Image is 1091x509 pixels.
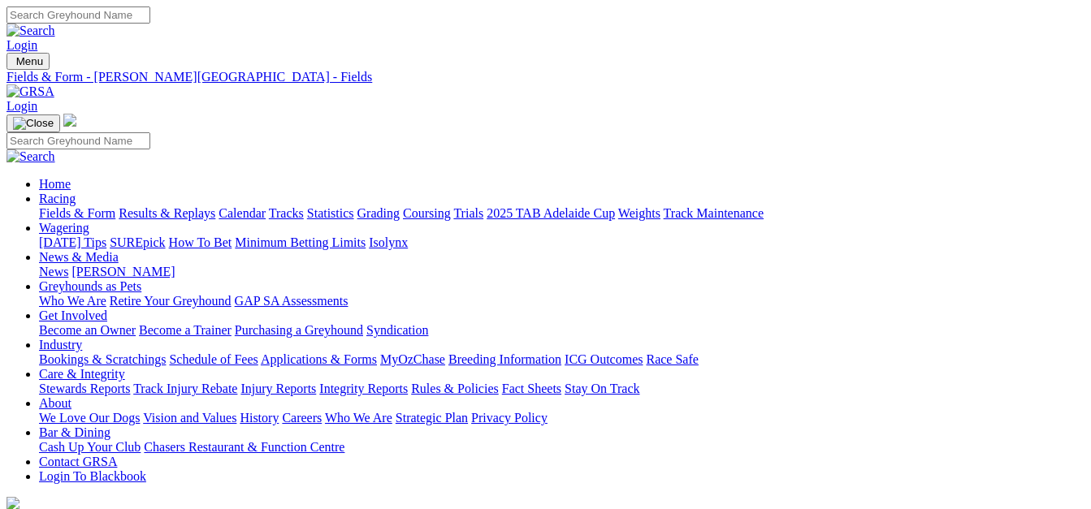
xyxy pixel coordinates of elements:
a: Fields & Form [39,206,115,220]
a: Race Safe [646,352,698,366]
a: 2025 TAB Adelaide Cup [487,206,615,220]
a: [PERSON_NAME] [71,265,175,278]
a: ICG Outcomes [565,352,643,366]
a: Greyhounds as Pets [39,279,141,293]
a: [DATE] Tips [39,235,106,249]
div: Care & Integrity [39,382,1085,396]
button: Toggle navigation [6,53,50,70]
a: Integrity Reports [319,382,408,395]
a: Isolynx [369,235,408,249]
a: Minimum Betting Limits [235,235,366,249]
div: News & Media [39,265,1085,279]
a: Fact Sheets [502,382,561,395]
img: Search [6,149,55,164]
a: Stewards Reports [39,382,130,395]
button: Toggle navigation [6,114,60,132]
a: Login [6,99,37,113]
a: Strategic Plan [396,411,468,425]
a: Who We Are [39,294,106,308]
div: Get Involved [39,323,1085,338]
div: Wagering [39,235,1085,250]
div: Industry [39,352,1085,367]
a: Become a Trainer [139,323,232,337]
a: Applications & Forms [261,352,377,366]
a: Cash Up Your Club [39,440,141,454]
a: Get Involved [39,308,107,322]
div: Bar & Dining [39,440,1085,455]
a: About [39,396,71,410]
a: Injury Reports [240,382,316,395]
a: Vision and Values [143,411,236,425]
a: Retire Your Greyhound [110,294,232,308]
a: GAP SA Assessments [235,294,349,308]
a: Purchasing a Greyhound [235,323,363,337]
a: Home [39,177,71,191]
a: Contact GRSA [39,455,117,468]
a: Who We Are [325,411,392,425]
a: Track Injury Rebate [133,382,237,395]
a: Grading [357,206,400,220]
a: Bookings & Scratchings [39,352,166,366]
a: Racing [39,192,76,205]
a: Syndication [366,323,428,337]
div: Racing [39,206,1085,221]
a: Fields & Form - [PERSON_NAME][GEOGRAPHIC_DATA] - Fields [6,70,1085,84]
a: History [240,411,279,425]
a: MyOzChase [380,352,445,366]
a: Chasers Restaurant & Function Centre [144,440,344,454]
a: How To Bet [169,235,232,249]
img: Search [6,24,55,38]
a: Login [6,38,37,52]
a: SUREpick [110,235,165,249]
a: We Love Our Dogs [39,411,140,425]
a: Results & Replays [119,206,215,220]
input: Search [6,6,150,24]
a: Weights [618,206,660,220]
a: Schedule of Fees [169,352,258,366]
img: Close [13,117,54,130]
div: About [39,411,1085,425]
a: Statistics [307,206,354,220]
a: Coursing [403,206,451,220]
a: Breeding Information [448,352,561,366]
a: News & Media [39,250,119,264]
img: GRSA [6,84,54,99]
a: Track Maintenance [664,206,764,220]
input: Search [6,132,150,149]
a: Tracks [269,206,304,220]
div: Greyhounds as Pets [39,294,1085,308]
a: Bar & Dining [39,425,110,439]
a: Login To Blackbook [39,469,146,483]
a: Trials [453,206,483,220]
a: Privacy Policy [471,411,548,425]
a: Careers [282,411,322,425]
img: logo-grsa-white.png [63,114,76,127]
a: Industry [39,338,82,352]
a: Become an Owner [39,323,136,337]
a: Rules & Policies [411,382,499,395]
span: Menu [16,55,43,67]
a: Calendar [219,206,266,220]
a: News [39,265,68,278]
a: Wagering [39,221,89,235]
a: Care & Integrity [39,367,125,381]
a: Stay On Track [565,382,639,395]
